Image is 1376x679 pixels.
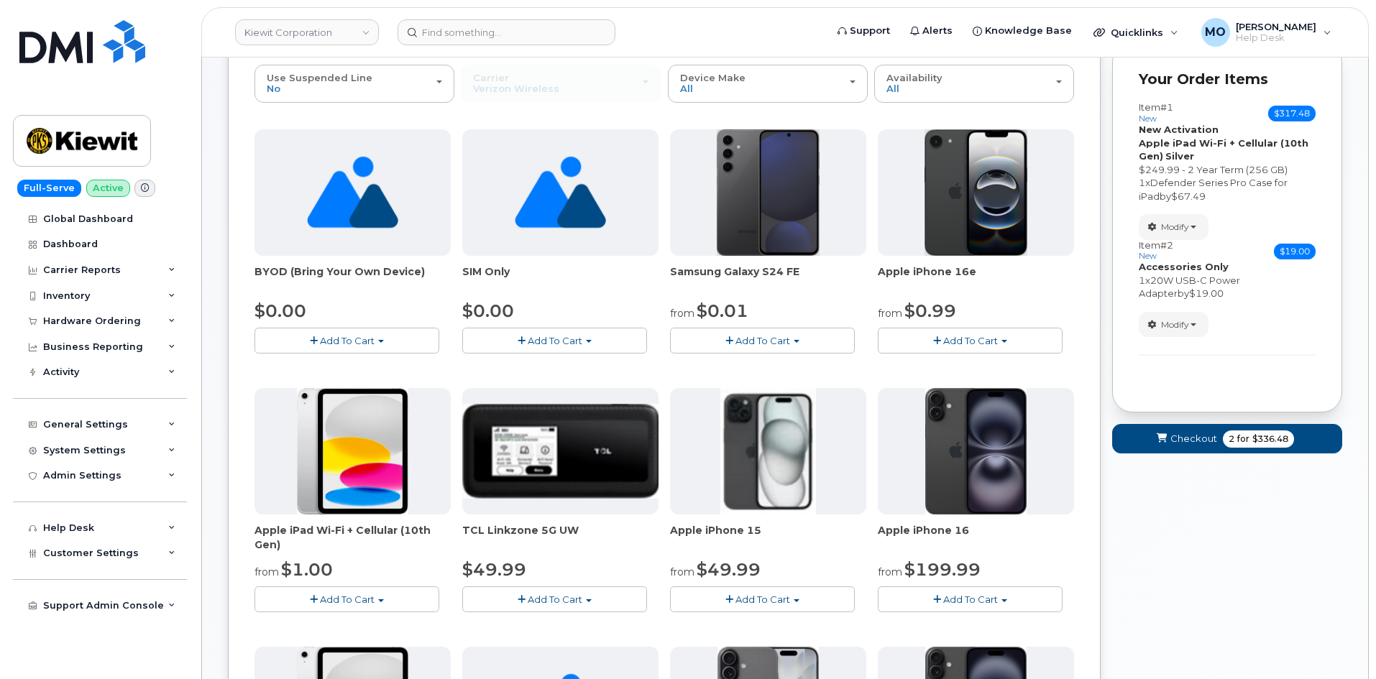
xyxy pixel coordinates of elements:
[943,335,998,346] span: Add To Cart
[1160,239,1173,251] span: #2
[1236,21,1316,32] span: [PERSON_NAME]
[267,83,280,94] span: No
[1139,177,1145,188] span: 1
[1161,318,1189,331] span: Modify
[697,300,748,321] span: $0.01
[515,129,606,256] img: no_image_found-2caef05468ed5679b831cfe6fc140e25e0c280774317ffc20a367ab7fd17291e.png
[1139,274,1240,300] span: 20W USB-C Power Adapter
[254,523,451,552] div: Apple iPad Wi-Fi + Cellular (10th Gen)
[878,328,1063,353] button: Add To Cart
[1171,190,1206,202] span: $67.49
[1139,312,1208,337] button: Modify
[1274,244,1316,259] span: $19.00
[1165,150,1194,162] strong: Silver
[670,586,855,611] button: Add To Cart
[254,300,306,321] span: $0.00
[900,17,963,45] a: Alerts
[878,565,902,578] small: from
[963,17,1082,45] a: Knowledge Base
[1139,261,1229,272] strong: Accessories Only
[874,65,1074,102] button: Availability All
[1112,424,1342,453] button: Checkout 2 for $336.48
[925,388,1027,514] img: iphone_16_plus.png
[1189,287,1224,299] span: $19.00
[1229,433,1234,445] span: 2
[670,565,694,578] small: from
[254,65,454,102] button: Use Suspended Line No
[1170,432,1217,445] span: Checkout
[254,586,439,611] button: Add To Cart
[1252,433,1288,445] span: $336.48
[904,300,956,321] span: $0.99
[886,72,942,83] span: Availability
[1111,27,1163,38] span: Quicklinks
[1139,102,1173,123] h3: Item
[735,335,790,346] span: Add To Cart
[697,559,761,580] span: $49.99
[1139,137,1308,162] strong: Apple iPad Wi-Fi + Cellular (10th Gen)
[1268,106,1316,121] span: $317.48
[985,24,1072,38] span: Knowledge Base
[462,328,647,353] button: Add To Cart
[254,328,439,353] button: Add To Cart
[281,559,333,580] span: $1.00
[670,264,866,293] div: Samsung Galaxy S24 FE
[878,264,1074,293] div: Apple iPhone 16e
[528,335,582,346] span: Add To Cart
[462,586,647,611] button: Add To Cart
[904,559,981,580] span: $199.99
[235,19,379,45] a: Kiewit Corporation
[462,264,659,293] div: SIM Only
[717,129,820,256] img: s24FE.jpg
[1139,114,1157,124] small: new
[1139,163,1316,177] div: $249.99 - 2 Year Term (256 GB)
[878,523,1074,552] div: Apple iPhone 16
[462,523,659,552] div: TCL Linkzone 5G UW
[735,593,790,605] span: Add To Cart
[1205,24,1226,41] span: MO
[1234,433,1252,445] span: for
[1161,221,1189,234] span: Modify
[680,83,693,94] span: All
[267,72,372,83] span: Use Suspended Line
[320,335,375,346] span: Add To Cart
[925,129,1028,256] img: iphone16e.png
[462,300,514,321] span: $0.00
[878,586,1063,611] button: Add To Cart
[886,83,899,94] span: All
[398,19,615,45] input: Find something...
[1139,177,1288,202] span: Defender Series Pro Case for iPad
[670,523,866,552] div: Apple iPhone 15
[1139,240,1173,261] h3: Item
[922,24,953,38] span: Alerts
[1160,101,1173,113] span: #1
[1139,274,1145,286] span: 1
[720,388,816,514] img: iphone15.jpg
[1313,616,1365,668] iframe: Messenger Launcher
[320,593,375,605] span: Add To Cart
[462,404,659,499] img: linkzone5g.png
[297,388,408,514] img: ipad10thgen.png
[670,328,855,353] button: Add To Cart
[1083,18,1188,47] div: Quicklinks
[1139,124,1219,135] strong: New Activation
[254,565,279,578] small: from
[668,65,868,102] button: Device Make All
[528,593,582,605] span: Add To Cart
[1139,251,1157,261] small: new
[1139,214,1208,239] button: Modify
[1139,274,1316,300] div: x by
[827,17,900,45] a: Support
[850,24,890,38] span: Support
[254,264,451,293] div: BYOD (Bring Your Own Device)
[1191,18,1341,47] div: Mark Oyekunie
[1139,176,1316,203] div: x by
[1236,32,1316,44] span: Help Desk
